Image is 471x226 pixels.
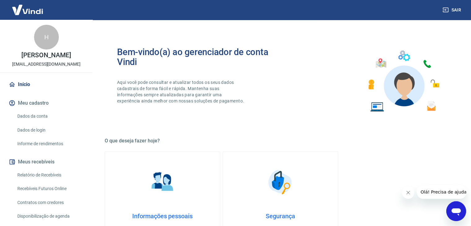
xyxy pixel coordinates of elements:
a: Recebíveis Futuros Online [15,182,85,195]
a: Relatório de Recebíveis [15,169,85,181]
h2: Bem-vindo(a) ao gerenciador de conta Vindi [117,47,281,67]
iframe: Fechar mensagem [402,186,414,199]
span: Olá! Precisa de ajuda? [4,4,52,9]
button: Meu cadastro [7,96,85,110]
img: Segurança [265,167,296,198]
button: Sair [441,4,464,16]
iframe: Mensagem da empresa [417,185,466,199]
p: [PERSON_NAME] [21,52,71,59]
a: Início [7,78,85,91]
h5: O que deseja fazer hoje? [105,138,456,144]
a: Disponibilização de agenda [15,210,85,223]
h4: Segurança [233,212,328,220]
a: Dados da conta [15,110,85,123]
a: Dados de login [15,124,85,137]
button: Meus recebíveis [7,155,85,169]
a: Contratos com credores [15,196,85,209]
div: H [34,25,59,50]
img: Vindi [7,0,48,19]
a: Informe de rendimentos [15,137,85,150]
img: Imagem de um avatar masculino com diversos icones exemplificando as funcionalidades do gerenciado... [363,47,444,115]
iframe: Botão para abrir a janela de mensagens [446,201,466,221]
h4: Informações pessoais [115,212,210,220]
p: Aqui você pode consultar e atualizar todos os seus dados cadastrais de forma fácil e rápida. Mant... [117,79,245,104]
img: Informações pessoais [147,167,178,198]
p: [EMAIL_ADDRESS][DOMAIN_NAME] [12,61,81,67]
